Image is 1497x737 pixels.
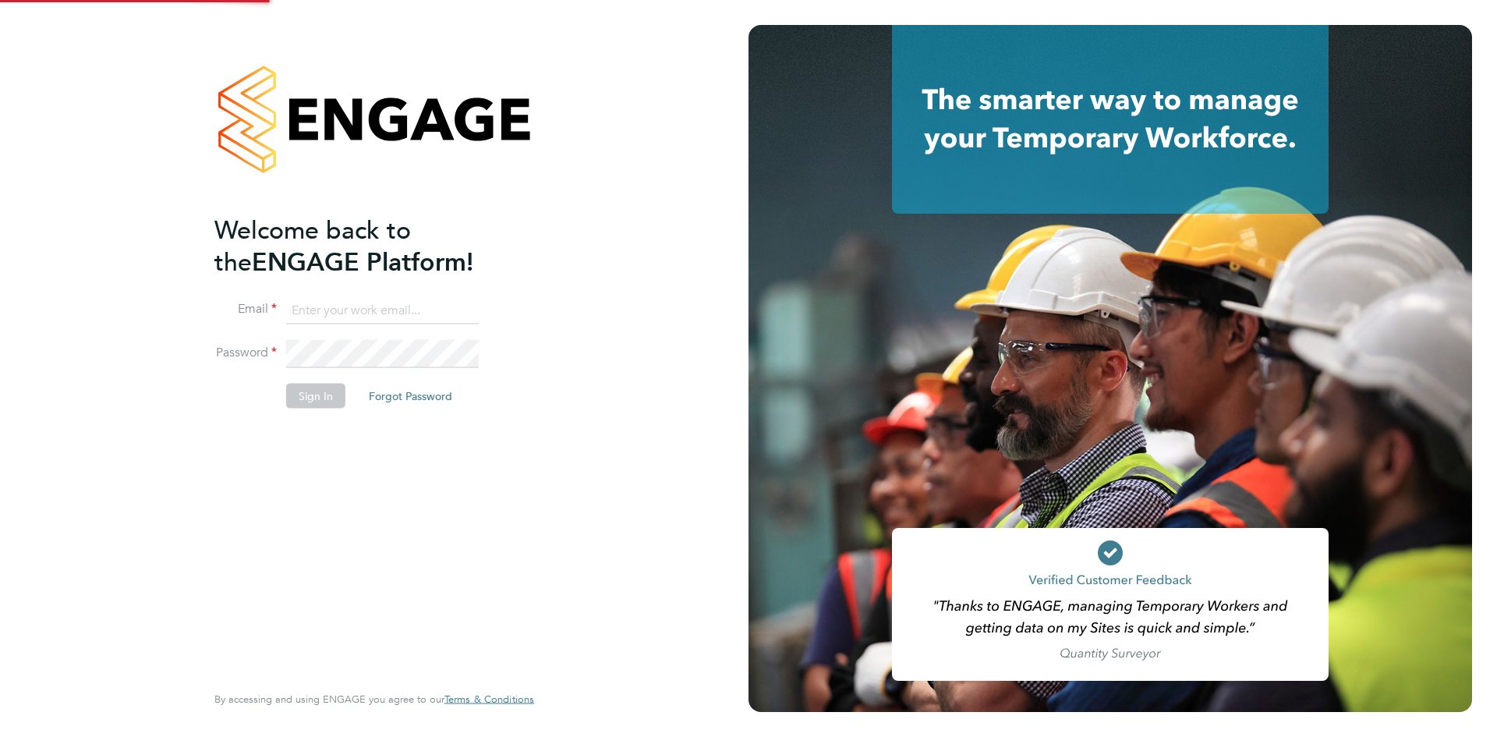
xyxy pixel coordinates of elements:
input: Enter your work email... [286,296,479,324]
label: Password [214,345,277,361]
label: Email [214,301,277,317]
a: Terms & Conditions [444,693,534,706]
span: Terms & Conditions [444,693,534,706]
h2: ENGAGE Platform! [214,214,518,278]
button: Forgot Password [356,384,465,409]
span: By accessing and using ENGAGE you agree to our [214,693,534,706]
button: Sign In [286,384,345,409]
span: Welcome back to the [214,214,411,277]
